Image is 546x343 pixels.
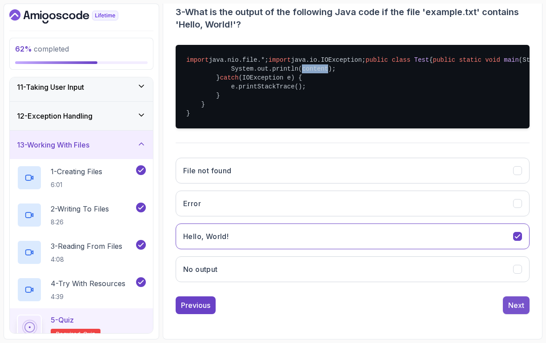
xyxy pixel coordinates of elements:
[51,278,125,289] p: 4 - Try With Resources
[220,74,239,81] span: catch
[176,45,530,128] pre: java.nio.file.*; java.io.IOException; { { { Files.readString(Path.of( )); System.out.println(cont...
[10,73,153,101] button: 11-Taking User Input
[183,264,218,275] h3: No output
[176,6,530,31] h3: 3 - What is the output of the following Java code if the file 'example.txt' contains 'Hello, Worl...
[503,296,530,314] button: Next
[51,218,109,227] p: 8:26
[17,111,92,121] h3: 12 - Exception Handling
[433,56,455,64] span: public
[181,300,210,311] div: Previous
[17,165,146,190] button: 1-Creating Files6:01
[51,315,74,325] p: 5 - Quiz
[15,44,69,53] span: completed
[51,180,102,189] p: 6:01
[56,331,83,338] span: Required-
[15,44,32,53] span: 62 %
[459,56,481,64] span: static
[17,82,84,92] h3: 11 - Taking User Input
[176,191,530,216] button: Error
[186,56,209,64] span: import
[17,240,146,265] button: 3-Reading From Files4:08
[51,292,125,301] p: 4:39
[9,9,139,24] a: Dashboard
[51,255,122,264] p: 4:08
[365,56,388,64] span: public
[485,56,500,64] span: void
[51,166,102,177] p: 1 - Creating Files
[414,56,430,64] span: Test
[508,300,524,311] div: Next
[10,102,153,130] button: 12-Exception Handling
[183,165,232,176] h3: File not found
[176,158,530,183] button: File not found
[504,56,519,64] span: main
[10,131,153,159] button: 13-Working With Files
[83,331,95,338] span: quiz
[183,198,201,209] h3: Error
[17,315,146,339] button: 5-QuizRequired-quiz
[183,231,229,242] h3: Hello, World!
[176,223,530,249] button: Hello, World!
[392,56,410,64] span: class
[176,256,530,282] button: No output
[269,56,291,64] span: import
[176,296,216,314] button: Previous
[51,203,109,214] p: 2 - Writing To Files
[51,241,122,251] p: 3 - Reading From Files
[17,203,146,227] button: 2-Writing To Files8:26
[17,277,146,302] button: 4-Try With Resources4:39
[17,140,89,150] h3: 13 - Working With Files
